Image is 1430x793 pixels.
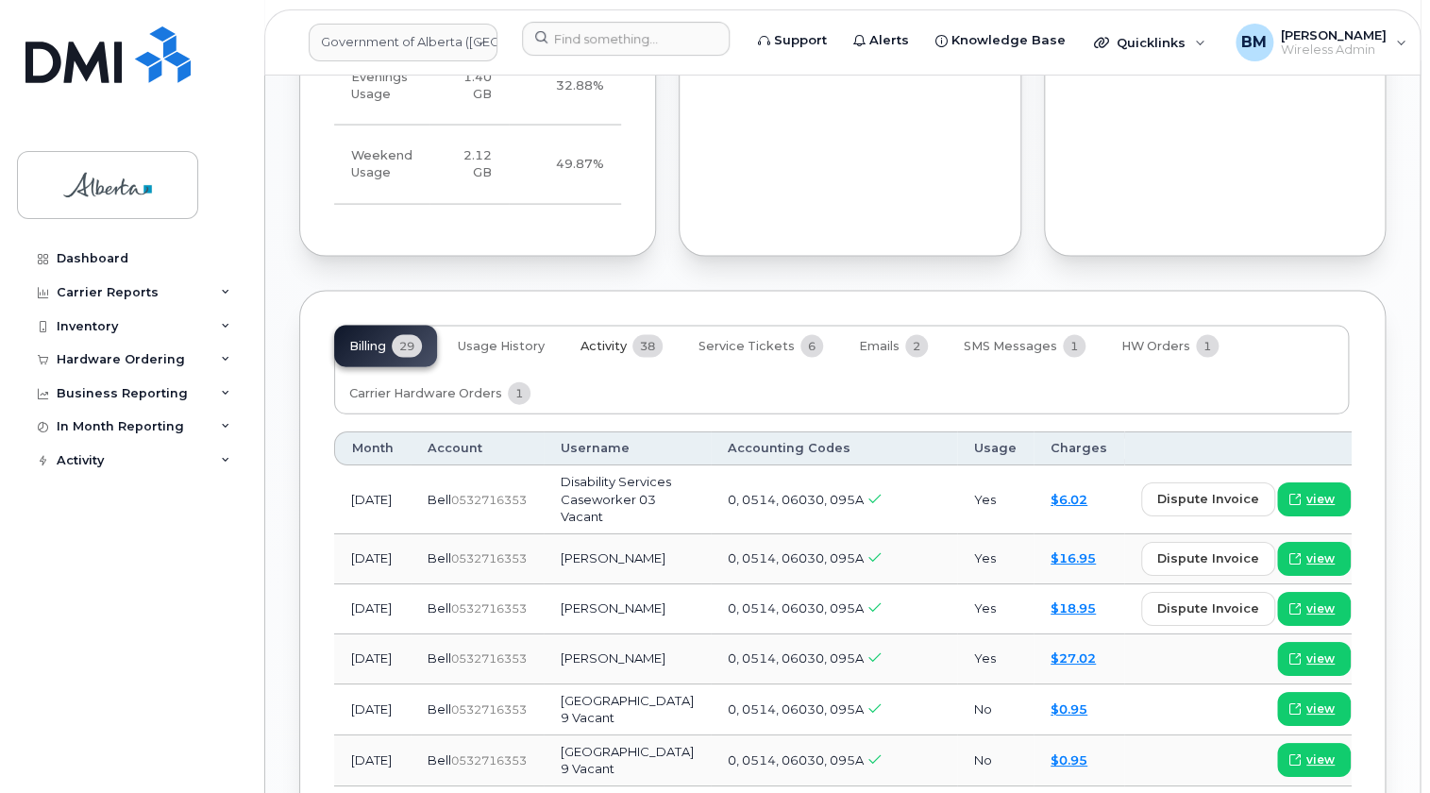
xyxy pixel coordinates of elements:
[698,339,795,354] span: Service Tickets
[1196,335,1219,358] span: 1
[451,601,527,616] span: 0532716353
[745,22,840,59] a: Support
[428,492,451,507] span: Bell
[451,493,527,507] span: 0532716353
[1051,600,1096,616] a: $18.95
[1141,592,1275,626] button: dispute invoice
[957,584,1034,634] td: Yes
[1141,542,1275,576] button: dispute invoice
[334,735,411,786] td: [DATE]
[1241,31,1267,54] span: BM
[711,431,957,465] th: Accounting Codes
[334,634,411,684] td: [DATE]
[1306,751,1335,768] span: view
[869,31,909,50] span: Alerts
[905,335,928,358] span: 2
[1277,642,1351,676] a: view
[922,22,1079,59] a: Knowledge Base
[728,492,864,507] span: 0, 0514, 06030, 095A
[544,735,711,786] td: [GEOGRAPHIC_DATA] 9 Vacant
[1306,700,1335,717] span: view
[334,465,411,534] td: [DATE]
[429,47,509,127] td: 1.40 GB
[1306,550,1335,567] span: view
[509,47,621,127] td: 32.88%
[1051,752,1087,768] a: $0.95
[334,126,621,205] tr: Friday from 6:00pm to Monday 8:00am
[349,386,502,401] span: Carrier Hardware Orders
[428,600,451,616] span: Bell
[522,22,730,56] input: Find something...
[544,684,711,735] td: [GEOGRAPHIC_DATA] 9 Vacant
[1277,592,1351,626] a: view
[334,534,411,584] td: [DATE]
[451,551,527,565] span: 0532716353
[451,753,527,768] span: 0532716353
[1051,550,1096,565] a: $16.95
[957,684,1034,735] td: No
[957,465,1034,534] td: Yes
[1034,431,1124,465] th: Charges
[451,651,527,666] span: 0532716353
[1277,692,1351,726] a: view
[580,339,627,354] span: Activity
[428,650,451,666] span: Bell
[544,584,711,634] td: [PERSON_NAME]
[334,47,621,127] tr: Weekdays from 6:00pm to 8:00am
[411,431,544,465] th: Account
[1277,482,1351,516] a: view
[544,465,711,534] td: Disability Services Caseworker 03 Vacant
[1277,743,1351,777] a: view
[451,702,527,717] span: 0532716353
[1051,701,1087,717] a: $0.95
[509,126,621,205] td: 49.87%
[428,701,451,717] span: Bell
[309,24,497,61] a: Government of Alberta (GOA)
[1157,549,1259,567] span: dispute invoice
[1157,599,1259,617] span: dispute invoice
[859,339,900,354] span: Emails
[1081,24,1219,61] div: Quicklinks
[334,684,411,735] td: [DATE]
[840,22,922,59] a: Alerts
[957,534,1034,584] td: Yes
[544,634,711,684] td: [PERSON_NAME]
[1051,650,1096,666] a: $27.02
[429,126,509,205] td: 2.12 GB
[334,584,411,634] td: [DATE]
[1141,482,1275,516] button: dispute invoice
[1051,492,1087,507] a: $6.02
[774,31,827,50] span: Support
[544,534,711,584] td: [PERSON_NAME]
[508,382,530,405] span: 1
[728,701,864,717] span: 0, 0514, 06030, 095A
[728,650,864,666] span: 0, 0514, 06030, 095A
[964,339,1057,354] span: SMS Messages
[334,431,411,465] th: Month
[957,735,1034,786] td: No
[951,31,1066,50] span: Knowledge Base
[1222,24,1420,61] div: Bonnie Mallette
[1281,42,1387,58] span: Wireless Admin
[728,752,864,768] span: 0, 0514, 06030, 095A
[957,634,1034,684] td: Yes
[728,550,864,565] span: 0, 0514, 06030, 095A
[957,431,1034,465] th: Usage
[334,126,429,205] td: Weekend Usage
[1277,542,1351,576] a: view
[428,550,451,565] span: Bell
[1306,650,1335,667] span: view
[1157,490,1259,508] span: dispute invoice
[428,752,451,768] span: Bell
[800,335,823,358] span: 6
[632,335,663,358] span: 38
[544,431,711,465] th: Username
[1121,339,1190,354] span: HW Orders
[728,600,864,616] span: 0, 0514, 06030, 095A
[458,339,545,354] span: Usage History
[1281,27,1387,42] span: [PERSON_NAME]
[1117,35,1186,50] span: Quicklinks
[1306,491,1335,508] span: view
[1063,335,1085,358] span: 1
[1306,600,1335,617] span: view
